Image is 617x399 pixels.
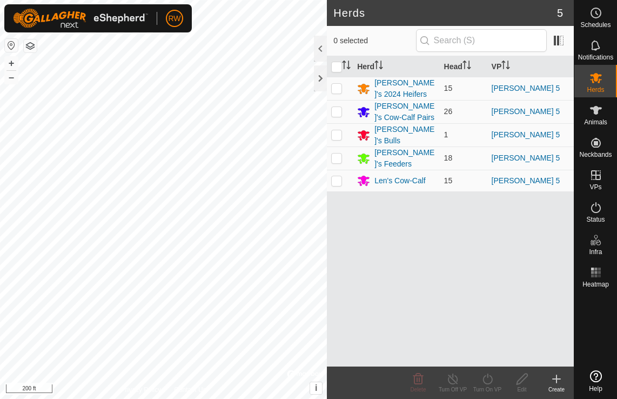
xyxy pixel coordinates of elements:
[310,382,322,394] button: i
[586,216,605,223] span: Status
[444,107,453,116] span: 26
[444,176,453,185] span: 15
[168,13,180,24] span: RW
[578,54,613,61] span: Notifications
[374,62,383,71] p-sorticon: Activate to sort
[5,57,18,70] button: +
[492,84,560,92] a: [PERSON_NAME] 5
[501,62,510,71] p-sorticon: Activate to sort
[492,176,560,185] a: [PERSON_NAME] 5
[557,5,563,21] span: 5
[411,387,426,393] span: Delete
[444,130,448,139] span: 1
[374,124,435,147] div: [PERSON_NAME]'s Bulls
[5,39,18,52] button: Reset Map
[374,77,435,100] div: [PERSON_NAME]'s 2024 Heifers
[315,383,317,393] span: i
[121,385,162,395] a: Privacy Policy
[470,385,505,394] div: Turn On VP
[374,147,435,170] div: [PERSON_NAME]'s Feeders
[574,366,617,396] a: Help
[580,22,611,28] span: Schedules
[589,249,602,255] span: Infra
[505,385,539,394] div: Edit
[492,154,560,162] a: [PERSON_NAME] 5
[24,39,37,52] button: Map Layers
[492,130,560,139] a: [PERSON_NAME] 5
[462,62,471,71] p-sorticon: Activate to sort
[416,29,547,52] input: Search (S)
[13,9,148,28] img: Gallagher Logo
[487,56,574,77] th: VP
[374,101,435,123] div: [PERSON_NAME]'s Cow-Calf Pairs
[492,107,560,116] a: [PERSON_NAME] 5
[584,119,607,125] span: Animals
[333,6,557,19] h2: Herds
[582,281,609,288] span: Heatmap
[174,385,206,395] a: Contact Us
[444,154,453,162] span: 18
[539,385,574,394] div: Create
[435,385,470,394] div: Turn Off VP
[589,385,602,392] span: Help
[589,184,601,190] span: VPs
[579,151,612,158] span: Neckbands
[374,175,426,187] div: Len's Cow-Calf
[444,84,453,92] span: 15
[587,87,604,93] span: Herds
[333,35,415,46] span: 0 selected
[5,71,18,84] button: –
[342,62,351,71] p-sorticon: Activate to sort
[440,56,487,77] th: Head
[353,56,439,77] th: Herd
